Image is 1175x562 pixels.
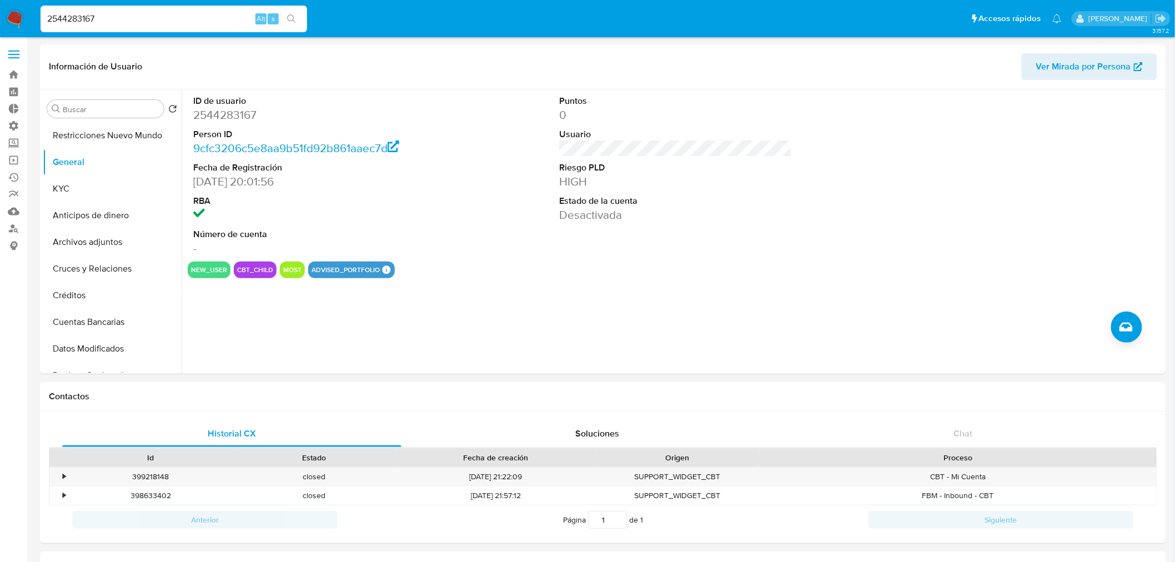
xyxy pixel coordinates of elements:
[559,162,792,174] dt: Riesgo PLD
[193,174,426,189] dd: [DATE] 20:01:56
[69,486,232,505] div: 398633402
[604,452,751,463] div: Origen
[1022,53,1157,80] button: Ver Mirada por Persona
[43,282,182,309] button: Créditos
[43,309,182,335] button: Cuentas Bancarias
[559,195,792,207] dt: Estado de la cuenta
[43,335,182,362] button: Datos Modificados
[69,468,232,486] div: 399218148
[168,104,177,117] button: Volver al orden por defecto
[559,174,792,189] dd: HIGH
[272,13,275,24] span: s
[63,104,159,114] input: Buscar
[191,268,227,272] button: new_user
[563,511,643,529] span: Página de
[283,268,302,272] button: most
[576,427,620,440] span: Soluciones
[193,128,426,140] dt: Person ID
[193,140,399,156] a: 9cfc3206c5e8aa9b51fd92b861aaec7d
[193,240,426,256] dd: -
[559,107,792,123] dd: 0
[767,452,1149,463] div: Proceso
[43,175,182,202] button: KYC
[395,468,596,486] div: [DATE] 21:22:09
[77,452,224,463] div: Id
[63,471,66,482] div: •
[193,195,426,207] dt: RBA
[954,427,973,440] span: Chat
[193,228,426,240] dt: Número de cuenta
[596,468,759,486] div: SUPPORT_WIDGET_CBT
[193,162,426,174] dt: Fecha de Registración
[208,427,256,440] span: Historial CX
[559,207,792,223] dd: Desactivada
[49,391,1157,402] h1: Contactos
[43,255,182,282] button: Cruces y Relaciones
[232,486,395,505] div: closed
[43,122,182,149] button: Restricciones Nuevo Mundo
[759,468,1157,486] div: CBT - Mi Cuenta
[559,128,792,140] dt: Usuario
[257,13,265,24] span: Alt
[1088,13,1151,24] p: zoe.breuer@mercadolibre.com
[596,486,759,505] div: SUPPORT_WIDGET_CBT
[403,452,588,463] div: Fecha de creación
[193,95,426,107] dt: ID de usuario
[43,149,182,175] button: General
[280,11,303,27] button: search-icon
[63,490,66,501] div: •
[312,268,380,272] button: advised_portfolio
[979,13,1041,24] span: Accesos rápidos
[1052,14,1062,23] a: Notificaciones
[640,514,643,525] span: 1
[43,362,182,389] button: Devices Geolocation
[193,107,426,123] dd: 2544283167
[232,468,395,486] div: closed
[43,202,182,229] button: Anticipos de dinero
[41,12,307,26] input: Buscar usuario o caso...
[759,486,1157,505] div: FBM - Inbound - CBT
[49,61,142,72] h1: Información de Usuario
[395,486,596,505] div: [DATE] 21:57:12
[72,511,338,529] button: Anterior
[1036,53,1131,80] span: Ver Mirada por Persona
[559,95,792,107] dt: Puntos
[1155,13,1167,24] a: Salir
[43,229,182,255] button: Archivos adjuntos
[868,511,1134,529] button: Siguiente
[52,104,61,113] button: Buscar
[237,268,273,272] button: cbt_child
[240,452,388,463] div: Estado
